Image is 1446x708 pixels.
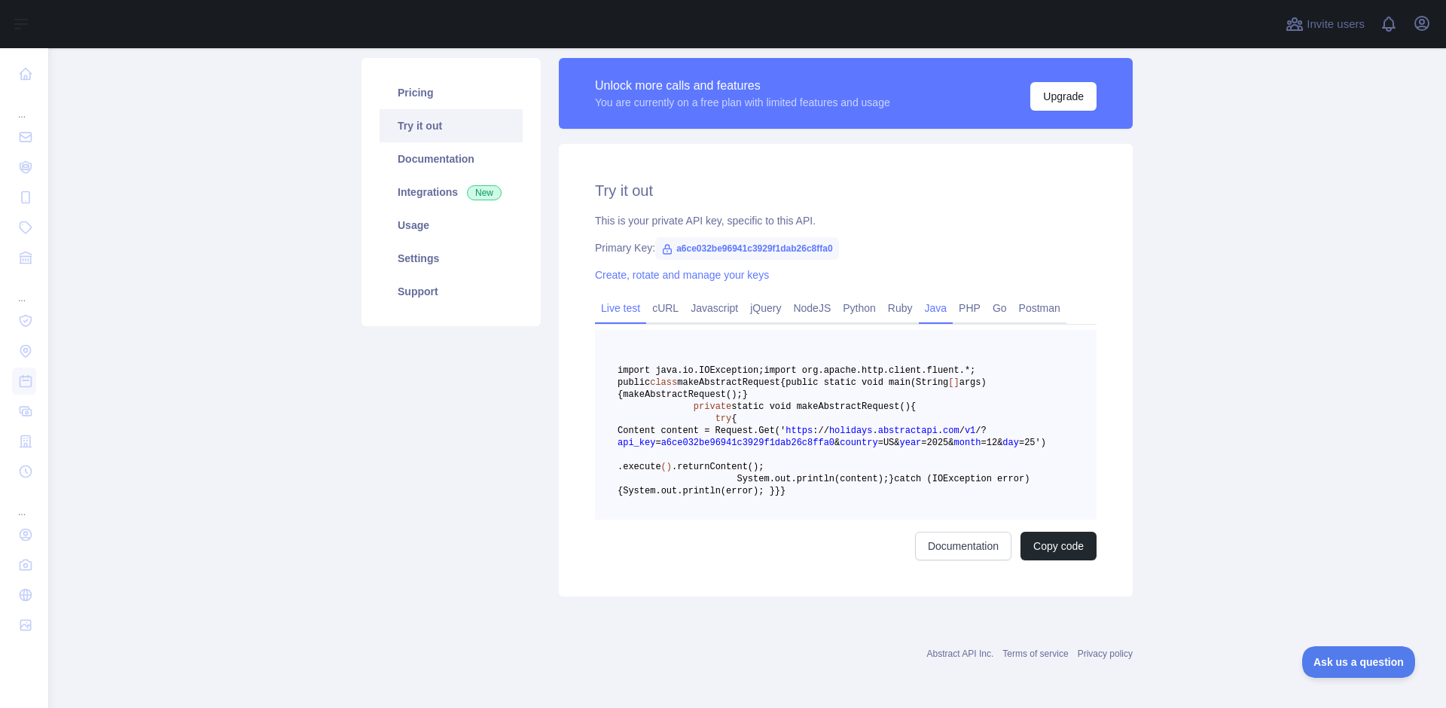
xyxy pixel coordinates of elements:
span: =US& [878,438,900,448]
a: Usage [380,209,523,242]
span: import java.io.IOException; [618,365,764,376]
span: makeAbstractRequest [677,377,780,388]
span: } [775,486,780,496]
span: () [661,462,672,472]
a: PHP [953,296,987,320]
div: Unlock more calls and features [595,77,890,95]
a: Settings [380,242,523,275]
a: Integrations New [380,175,523,209]
span: make [623,389,645,400]
a: Abstract API Inc. [927,648,994,659]
span: Content() [709,462,758,472]
span: } [889,474,894,484]
span: { [780,377,786,388]
span: abstractapi [878,426,938,436]
span: country [840,438,877,448]
a: NodeJS [787,296,837,320]
a: Go [987,296,1013,320]
a: Try it out [380,109,523,142]
span: try [715,414,732,424]
span: & [834,438,840,448]
span: : [813,426,818,436]
span: } [743,389,748,400]
span: out.println(content); [775,474,889,484]
a: Documentation [380,142,523,175]
div: ... [12,488,36,518]
span: =12& [981,438,1003,448]
a: Live test [595,296,646,320]
span: . [872,426,877,436]
span: a6ce032be96941c3929f1dab26c8ffa0 [655,237,839,260]
iframe: Toggle Customer Support [1302,646,1416,678]
a: Python [837,296,882,320]
span: =25') [1019,438,1046,448]
span: [] [948,377,959,388]
span: holidays [829,426,873,436]
a: Support [380,275,523,308]
a: Javascript [685,296,744,320]
a: cURL [646,296,685,320]
span: / [824,426,829,436]
span: } [780,486,786,496]
a: Create, rotate and manage your keys [595,269,769,281]
a: Privacy policy [1078,648,1133,659]
span: https [786,426,813,436]
span: AbstractRequest() [818,401,910,412]
span: .return [672,462,709,472]
div: This is your private API key, specific to this API. [595,213,1097,228]
h2: Try it out [595,180,1097,201]
span: { [731,414,737,424]
button: Invite users [1283,12,1368,36]
span: a6ce032be96941c3929f1dab26c8ffa0 [661,438,834,448]
a: Documentation [915,532,1011,560]
span: / [975,426,981,436]
span: System [737,474,769,484]
a: Terms of service [1002,648,1068,659]
span: { [911,401,916,412]
a: Ruby [882,296,919,320]
a: Pricing [380,76,523,109]
div: ... [12,274,36,304]
span: year [900,438,922,448]
a: Java [919,296,953,320]
span: com [943,426,959,436]
span: api_key [618,438,655,448]
span: Get(' [758,426,786,436]
span: ; [737,389,742,400]
span: day [1002,438,1019,448]
span: v1 [965,426,975,436]
span: . [770,474,775,484]
a: Postman [1013,296,1066,320]
span: . [655,486,660,496]
span: static void make [731,401,818,412]
span: import org.apache.http.client.fluent.*; [764,365,975,376]
button: Upgrade [1030,82,1097,111]
span: public [618,377,650,388]
a: jQuery [744,296,787,320]
span: month [954,438,981,448]
span: / [959,426,965,436]
span: = [655,438,660,448]
span: class [650,377,677,388]
span: .execute [618,462,661,472]
span: out.println(error); } [661,486,775,496]
button: Copy code [1020,532,1097,560]
span: . [938,426,943,436]
span: private [694,401,731,412]
span: AbstractRequest() [645,389,737,400]
span: =2025& [921,438,953,448]
span: New [467,185,502,200]
span: ? [981,426,987,436]
span: Invite users [1307,16,1365,33]
span: Content content = Request. [618,426,758,436]
span: public static void main(String [786,377,948,388]
span: System [623,486,655,496]
div: You are currently on a free plan with limited features and usage [595,95,890,110]
span: / [818,426,823,436]
div: Primary Key: [595,240,1097,255]
div: ... [12,90,36,121]
span: ; [758,462,764,472]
